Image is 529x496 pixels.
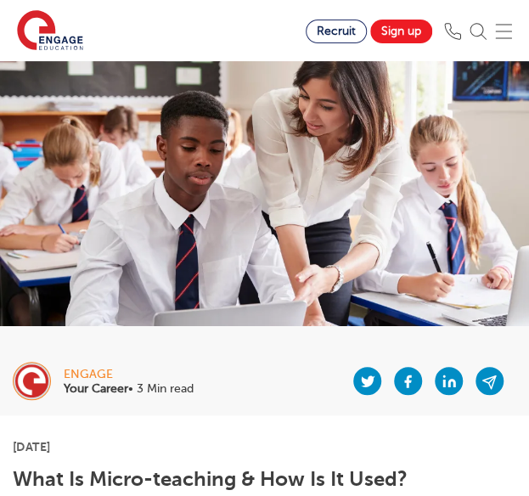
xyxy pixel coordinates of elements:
img: Mobile Menu [495,23,512,40]
p: [DATE] [13,441,516,453]
a: Recruit [306,20,367,43]
a: Sign up [370,20,432,43]
div: engage [64,369,194,380]
img: Engage Education [17,10,83,53]
img: Phone [444,23,461,40]
b: Your Career [64,382,128,395]
span: Recruit [317,25,356,37]
p: • 3 Min read [64,383,194,395]
h1: What Is Micro-teaching & How Is It Used? [13,468,516,490]
img: Search [470,23,487,40]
